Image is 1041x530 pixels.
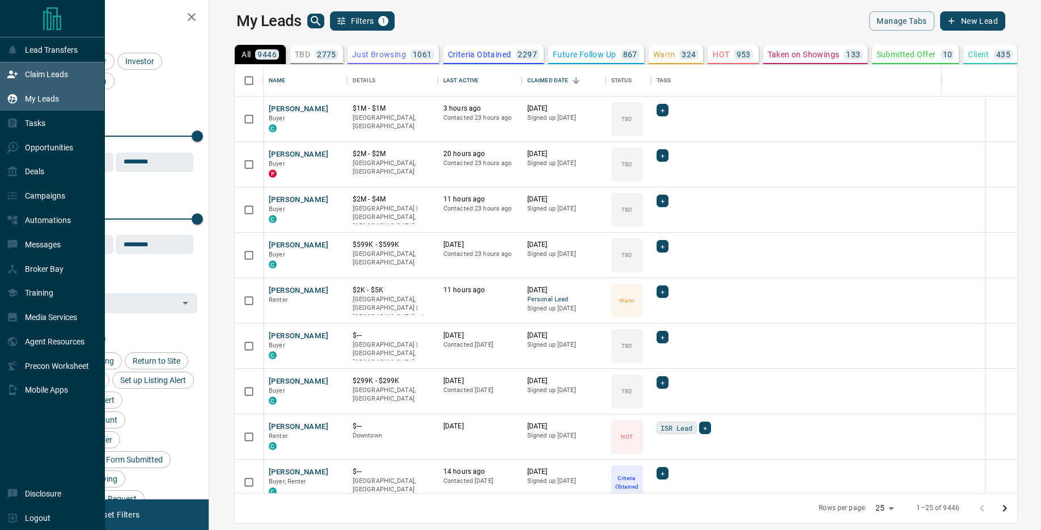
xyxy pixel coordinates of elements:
p: [DATE] [443,422,516,431]
div: condos.ca [269,260,277,268]
p: Contacted 23 hours ago [443,250,516,259]
div: Last Active [443,65,479,96]
p: [DATE] [527,240,600,250]
div: Details [347,65,438,96]
p: Submitted Offer [877,51,936,58]
button: more [1015,156,1032,173]
button: more [1015,338,1032,355]
p: [DATE] [527,467,600,477]
p: TBD [621,342,632,350]
button: more [1015,111,1032,128]
p: Toronto [353,295,432,322]
span: + [661,150,665,161]
button: [PERSON_NAME] [269,376,328,387]
button: [PERSON_NAME] [269,422,328,432]
div: Name [263,65,347,96]
button: more [1015,247,1032,264]
p: [DATE] [527,104,600,113]
div: 25 [871,500,898,516]
div: condos.ca [269,124,277,132]
div: condos.ca [269,351,277,359]
button: search button [307,14,324,28]
button: more [1015,201,1032,218]
p: [DATE] [443,376,516,386]
p: [GEOGRAPHIC_DATA] | [GEOGRAPHIC_DATA], [GEOGRAPHIC_DATA] [353,340,432,367]
div: Tags [651,65,986,96]
p: Signed up [DATE] [527,477,600,486]
p: Signed up [DATE] [527,250,600,259]
div: condos.ca [269,397,277,405]
span: Buyer [269,115,285,122]
button: more [1015,474,1032,491]
div: Investor [117,53,162,70]
p: $--- [353,467,432,477]
button: Go to next page [993,497,1016,520]
span: + [661,377,665,388]
p: [GEOGRAPHIC_DATA], [GEOGRAPHIC_DATA] [353,250,432,267]
button: [PERSON_NAME] [269,195,328,205]
div: + [657,467,668,479]
p: All [242,51,251,58]
span: + [661,241,665,252]
p: [GEOGRAPHIC_DATA], [GEOGRAPHIC_DATA] [353,113,432,131]
span: Return to Site [129,356,184,365]
p: Contacted [DATE] [443,386,516,395]
div: Details [353,65,375,96]
button: [PERSON_NAME] [269,285,328,296]
p: [GEOGRAPHIC_DATA] | [GEOGRAPHIC_DATA], [GEOGRAPHIC_DATA] [353,204,432,231]
p: Contacted 23 hours ago [443,204,516,213]
span: Renter [269,296,288,304]
button: more [1015,292,1032,309]
button: New Lead [940,11,1005,31]
div: Claimed Date [527,65,569,96]
span: Buyer [269,160,285,167]
p: 324 [682,51,696,58]
span: + [661,104,665,116]
p: Taken on Showings [768,51,840,58]
button: more [1015,428,1032,445]
h1: My Leads [236,12,302,30]
p: Warm [653,51,675,58]
div: Claimed Date [522,65,606,96]
div: Status [611,65,632,96]
p: $2M - $4M [353,195,432,204]
span: Buyer [269,387,285,394]
p: [DATE] [527,376,600,386]
p: 10 [943,51,953,58]
span: + [703,422,707,434]
p: HOT [621,432,632,441]
p: $2K - $5K [353,285,432,295]
p: 2775 [317,51,336,58]
p: Contacted [DATE] [443,340,516,350]
div: Status [606,65,651,96]
p: 14 hours ago [443,467,516,477]
p: Criteria Obtained [612,474,642,491]
p: TBD [295,51,310,58]
p: [DATE] [443,331,516,340]
div: + [657,195,668,207]
p: Future Follow Up [553,51,616,58]
div: condos.ca [269,442,277,450]
p: TBD [621,115,632,123]
p: [GEOGRAPHIC_DATA], [GEOGRAPHIC_DATA] [353,159,432,176]
span: Buyer [269,205,285,213]
p: TBD [621,160,632,169]
div: condos.ca [269,487,277,495]
p: Warm [619,296,634,305]
p: 133 [846,51,860,58]
div: property.ca [269,170,277,178]
span: + [661,468,665,479]
p: Signed up [DATE] [527,304,600,313]
p: $299K - $299K [353,376,432,386]
p: 435 [996,51,1010,58]
p: [DATE] [527,422,600,431]
button: Open [177,295,193,311]
p: [DATE] [443,240,516,250]
p: Client [968,51,989,58]
p: [DATE] [527,331,600,340]
div: + [657,149,668,162]
p: [DATE] [527,285,600,295]
p: 9446 [257,51,277,58]
span: Renter [269,432,288,440]
p: Rows per page: [819,503,866,513]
